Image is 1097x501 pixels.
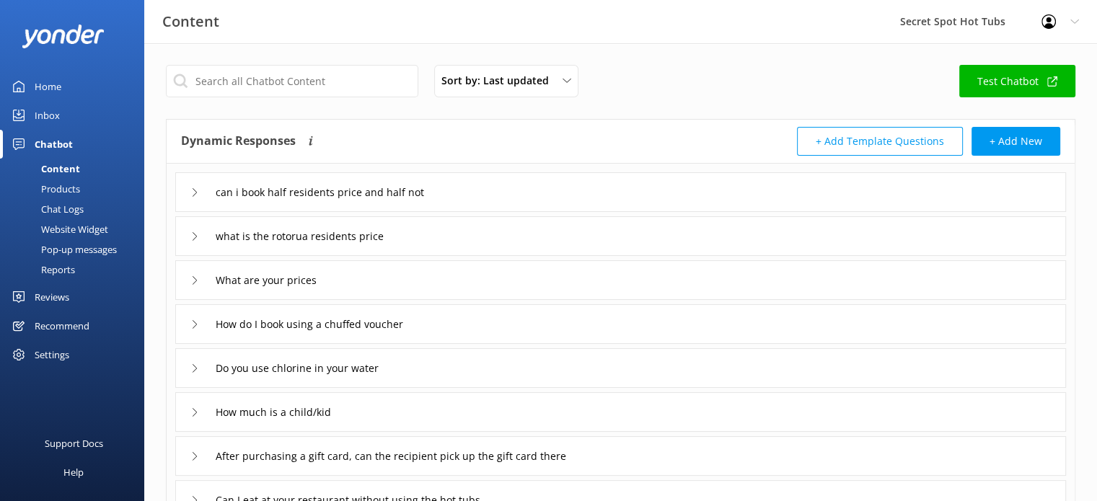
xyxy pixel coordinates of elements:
div: Settings [35,340,69,369]
a: Test Chatbot [959,65,1075,97]
div: Pop-up messages [9,239,117,260]
div: Products [9,179,80,199]
a: Website Widget [9,219,144,239]
a: Chat Logs [9,199,144,219]
button: + Add Template Questions [797,127,963,156]
a: Reports [9,260,144,280]
div: Help [63,458,84,487]
button: + Add New [972,127,1060,156]
div: Chat Logs [9,199,84,219]
a: Pop-up messages [9,239,144,260]
div: Inbox [35,101,60,130]
a: Content [9,159,144,179]
div: Reviews [35,283,69,311]
h4: Dynamic Responses [181,127,296,156]
div: Recommend [35,311,89,340]
div: Chatbot [35,130,73,159]
div: Reports [9,260,75,280]
div: Home [35,72,61,101]
img: yonder-white-logo.png [22,25,105,48]
a: Products [9,179,144,199]
span: Sort by: Last updated [441,73,558,89]
div: Support Docs [45,429,103,458]
input: Search all Chatbot Content [166,65,418,97]
h3: Content [162,10,219,33]
div: Website Widget [9,219,108,239]
div: Content [9,159,80,179]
